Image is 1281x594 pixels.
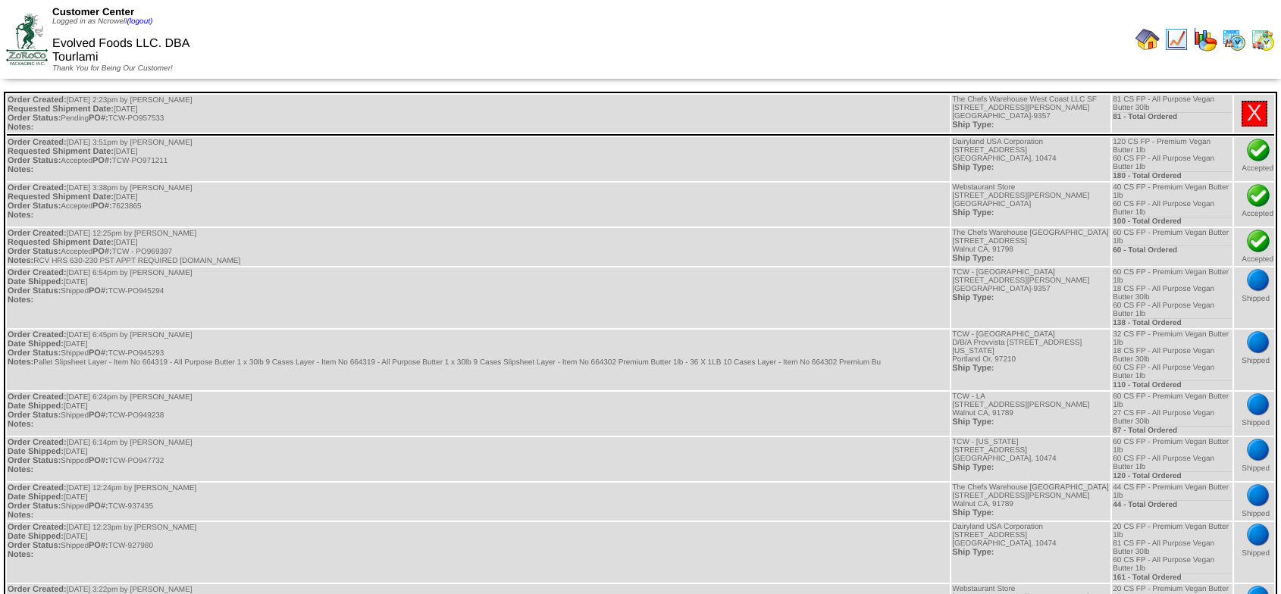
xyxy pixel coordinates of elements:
span: Date Shipped: [8,339,64,349]
td: 60 CS FP - Premium Vegan Butter 1lb 27 CS FP - All Purpose Vegan Butter 30lb [1112,392,1232,436]
img: check.png [1246,138,1270,162]
td: Shipped [1234,483,1274,521]
span: Order Created: [8,392,67,402]
td: Dairyland USA Corporation [STREET_ADDRESS] [GEOGRAPHIC_DATA], 10474 [951,522,1110,583]
td: 60 CS FP - Premium Vegan Butter 1lb [1112,228,1232,266]
span: Date Shipped: [8,277,64,286]
span: Notes: [8,165,33,174]
div: 120 - Total Ordered [1113,471,1232,480]
span: Requested Shipment Date: [8,238,114,247]
span: Notes: [8,511,33,520]
span: Notes: [8,211,33,220]
span: PO#: [89,456,108,465]
td: TCW - LA [STREET_ADDRESS][PERSON_NAME] Walnut CA, 91789 [951,392,1110,436]
span: Order Created: [8,183,67,192]
td: [DATE] 3:51pm by [PERSON_NAME] [DATE] Accepted TCW-PO971211 [7,137,950,181]
img: bluedot.png [1246,392,1270,417]
span: Order Created: [8,438,67,447]
span: Requested Shipment Date: [8,105,114,114]
td: Accepted [1234,183,1274,227]
td: Webstaurant Store [STREET_ADDRESS][PERSON_NAME] [GEOGRAPHIC_DATA] [951,183,1110,227]
td: Dairyland USA Corporation [STREET_ADDRESS] [GEOGRAPHIC_DATA], 10474 [951,137,1110,181]
td: 120 CS FP - Premium Vegan Butter 1lb 60 CS FP - All Purpose Vegan Butter 1lb [1112,137,1232,181]
td: 20 CS FP - Premium Vegan Butter 1lb 81 CS FP - All Purpose Vegan Butter 30lb 60 CS FP - All Purpo... [1112,522,1232,583]
span: PO#: [92,202,112,211]
span: Notes: [8,550,33,559]
td: 40 CS FP - Premium Vegan Butter 1lb 60 CS FP - All Purpose Vegan Butter 1lb [1112,183,1232,227]
span: Date Shipped: [8,402,64,411]
span: PO#: [89,411,108,420]
td: [DATE] 6:14pm by [PERSON_NAME] [DATE] Shipped TCW-PO947732 [7,437,950,481]
span: Notes: [8,420,33,429]
span: PO#: [92,247,112,256]
td: TCW - [GEOGRAPHIC_DATA] D/B/A Provvista [STREET_ADDRESS][US_STATE] Portland Or, 97210 [951,330,1110,390]
td: The Chefs Warehouse [GEOGRAPHIC_DATA] [STREET_ADDRESS] Walnut CA, 91798 [951,228,1110,266]
span: Order Status: [8,349,61,358]
img: bluedot.png [1246,268,1270,292]
span: Ship Type: [952,463,994,472]
td: Shipped [1234,437,1274,481]
span: Notes: [8,295,33,305]
span: Order Status: [8,456,61,465]
span: Ship Type: [952,508,994,517]
span: Evolved Foods LLC. DBA Tourlami [52,37,189,64]
div: 87 - Total Ordered [1113,426,1232,435]
span: Order Status: [8,541,61,550]
span: Ship Type: [952,364,994,373]
div: 44 - Total Ordered [1113,500,1232,509]
span: Ship Type: [952,417,994,427]
img: bluedot.png [1246,438,1270,462]
td: 60 CS FP - Premium Vegan Butter 1lb 18 CS FP - All Purpose Vegan Butter 30lb 60 CS FP - All Purpo... [1112,267,1232,328]
span: PO#: [92,156,112,165]
img: check.png [1246,229,1270,253]
span: Order Created: [8,268,67,277]
div: 60 - Total Ordered [1113,245,1232,255]
span: Order Status: [8,114,61,123]
td: Shipped [1234,522,1274,583]
td: [DATE] 12:25pm by [PERSON_NAME] [DATE] Accepted TCW - PO969397 RCV HRS 630-230 PST APPT REQUIRED ... [7,228,950,266]
span: Ship Type: [952,293,994,302]
img: ZoRoCo_Logo(Green%26Foil)%20jpg.webp [6,14,48,64]
span: Ship Type: [952,163,994,172]
img: calendarprod.gif [1222,27,1246,52]
span: Date Shipped: [8,447,64,456]
span: Order Status: [8,202,61,211]
span: Order Created: [8,523,67,532]
img: bluedot.png [1246,523,1270,547]
div: 81 - Total Ordered [1113,112,1232,121]
td: [DATE] 6:45pm by [PERSON_NAME] [DATE] Shipped TCW-PO945293 Pallet Slipsheet Layer - Item No 66431... [7,330,950,390]
span: Order Created: [8,95,67,105]
span: Order Status: [8,156,61,165]
td: [DATE] 12:24pm by [PERSON_NAME] [DATE] Shipped TCW-937435 [7,483,950,521]
span: Ship Type: [952,548,994,557]
img: bluedot.png [1246,483,1270,508]
div: 100 - Total Ordered [1113,217,1232,226]
td: [DATE] 6:54pm by [PERSON_NAME] [DATE] Shipped TCW-PO945294 [7,267,950,328]
span: PO#: [89,502,108,511]
img: calendarinout.gif [1251,27,1275,52]
td: 60 CS FP - Premium Vegan Butter 1lb 60 CS FP - All Purpose Vegan Butter 1lb [1112,437,1232,481]
span: Order Status: [8,286,61,295]
td: Accepted [1234,137,1274,181]
span: PO#: [89,114,108,123]
span: Notes: [8,256,33,265]
span: Order Status: [8,502,61,511]
span: Order Status: [8,247,61,256]
span: Logged in as Ncrowell [52,17,152,26]
td: TCW - [US_STATE] [STREET_ADDRESS] [GEOGRAPHIC_DATA], 10474 [951,437,1110,481]
span: Notes: [8,123,33,132]
td: [DATE] 2:23pm by [PERSON_NAME] [DATE] Pending TCW-PO957533 [7,95,950,133]
span: Order Created: [8,229,67,238]
td: The Chefs Warehouse [GEOGRAPHIC_DATA] [STREET_ADDRESS][PERSON_NAME] Walnut CA, 91789 [951,483,1110,521]
div: 180 - Total Ordered [1113,171,1232,180]
div: 138 - Total Ordered [1113,318,1232,327]
span: Ship Type: [952,208,994,217]
img: line_graph.gif [1164,27,1189,52]
td: The Chefs Warehouse West Coast LLC SF [STREET_ADDRESS][PERSON_NAME] [GEOGRAPHIC_DATA]-9357 [951,95,1110,133]
div: 110 - Total Ordered [1113,380,1232,389]
span: Ship Type: [952,120,994,130]
span: Order Created: [8,585,67,594]
a: (logout) [127,17,152,26]
td: TCW - [GEOGRAPHIC_DATA] [STREET_ADDRESS][PERSON_NAME] [GEOGRAPHIC_DATA]-9357 [951,267,1110,328]
td: 32 CS FP - Premium Vegan Butter 1lb 18 CS FP - All Purpose Vegan Butter 30lb 60 CS FP - All Purpo... [1112,330,1232,390]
